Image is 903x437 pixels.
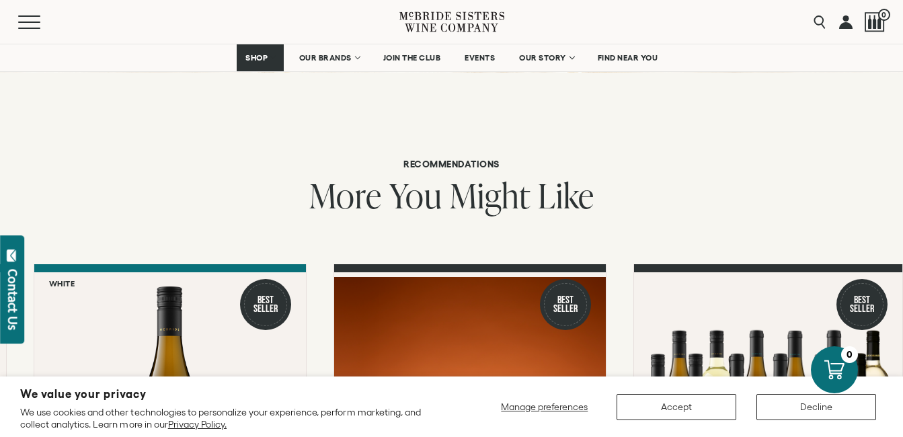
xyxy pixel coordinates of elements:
[245,53,268,63] span: SHOP
[501,401,588,412] span: Manage preferences
[375,44,450,71] a: JOIN THE CLUB
[75,159,828,169] h6: Recommendations
[49,279,75,288] h6: White
[598,53,658,63] span: FIND NEAR YOU
[841,346,858,363] div: 0
[290,44,368,71] a: OUR BRANDS
[20,406,450,430] p: We use cookies and other technologies to personalize your experience, perform marketing, and coll...
[756,394,876,420] button: Decline
[299,53,352,63] span: OUR BRANDS
[383,53,441,63] span: JOIN THE CLUB
[617,394,736,420] button: Accept
[450,172,531,218] span: Might
[465,53,495,63] span: EVENTS
[389,172,442,218] span: You
[18,15,67,29] button: Mobile Menu Trigger
[456,44,504,71] a: EVENTS
[519,53,566,63] span: OUR STORY
[6,269,19,330] div: Contact Us
[493,394,596,420] button: Manage preferences
[538,172,594,218] span: Like
[309,172,382,218] span: More
[878,9,890,21] span: 0
[510,44,582,71] a: OUR STORY
[237,44,284,71] a: SHOP
[168,419,227,430] a: Privacy Policy.
[20,389,450,400] h2: We value your privacy
[589,44,667,71] a: FIND NEAR YOU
